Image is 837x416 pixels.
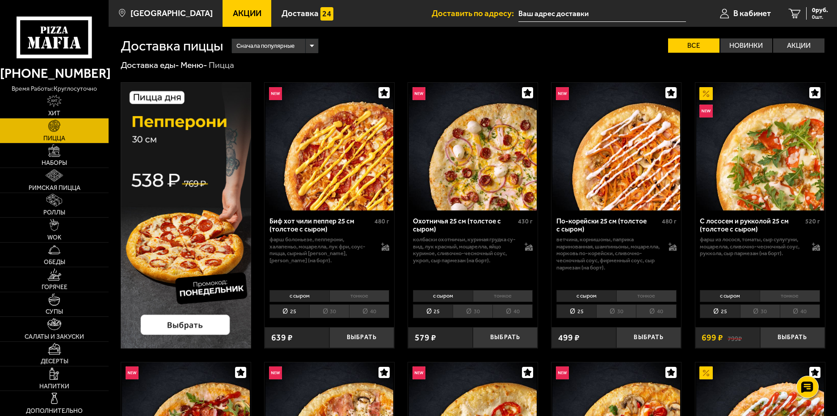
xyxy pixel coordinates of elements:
[662,218,677,225] span: 480 г
[702,333,723,342] span: 699 ₽
[269,87,282,100] img: Новинка
[413,217,516,234] div: Охотничья 25 см (толстое с сыром)
[812,14,828,20] span: 0 шт.
[556,290,616,303] li: с сыром
[413,290,473,303] li: с сыром
[668,38,719,53] label: Все
[805,218,820,225] span: 520 г
[740,304,780,318] li: 30
[700,304,740,318] li: 25
[518,5,686,22] span: Пушкинский район, посёлок Шушары, территория Славянка, Галицкая улица, 8к1
[518,5,686,22] input: Ваш адрес доставки
[413,304,453,318] li: 25
[130,9,213,18] span: [GEOGRAPHIC_DATA]
[209,59,234,71] div: Пицца
[269,366,282,379] img: Новинка
[412,366,425,379] img: Новинка
[700,217,803,234] div: С лососем и рукколой 25 см (толстое с сыром)
[616,290,677,303] li: тонкое
[556,217,660,234] div: По-корейски 25 см (толстое с сыром)
[556,366,569,379] img: Новинка
[42,160,67,166] span: Наборы
[269,217,373,234] div: Биф хот чили пеппер 25 см (толстое с сыром)
[558,333,580,342] span: 499 ₽
[636,304,676,318] li: 40
[42,284,67,290] span: Горячее
[48,110,60,117] span: Хит
[39,383,69,390] span: Напитки
[43,135,65,142] span: Пицца
[696,83,824,210] img: С лососем и рукколой 25 см (толстое с сыром)
[616,327,681,349] button: Выбрать
[773,38,824,53] label: Акции
[25,334,84,340] span: Салаты и закуски
[269,304,309,318] li: 25
[271,333,293,342] span: 639 ₽
[596,304,636,318] li: 30
[269,236,373,264] p: фарш болоньезе, пепперони, халапеньо, моцарелла, лук фри, соус-пицца, сырный [PERSON_NAME], [PERS...
[699,87,712,100] img: Акционный
[556,87,569,100] img: Новинка
[282,9,319,18] span: Доставка
[47,235,61,241] span: WOK
[700,290,760,303] li: с сыром
[43,210,65,216] span: Роллы
[236,38,294,54] span: Сначала популярные
[41,358,68,365] span: Десерты
[409,83,537,210] img: Охотничья 25 см (толстое с сыром)
[760,290,820,303] li: тонкое
[733,9,771,18] span: В кабинет
[29,185,80,191] span: Римская пицца
[374,218,389,225] span: 480 г
[556,236,660,271] p: ветчина, корнишоны, паприка маринованная, шампиньоны, моцарелла, морковь по-корейски, сливочно-че...
[473,327,538,349] button: Выбрать
[556,304,596,318] li: 25
[121,60,179,70] a: Доставка еды-
[695,83,825,210] a: АкционныйНовинкаС лососем и рукколой 25 см (толстое с сыром)
[699,366,712,379] img: Акционный
[44,259,65,265] span: Обеды
[812,7,828,13] span: 0 руб.
[760,327,825,349] button: Выбрать
[329,290,390,303] li: тонкое
[432,9,518,18] span: Доставить по адресу:
[720,38,772,53] label: Новинки
[551,83,681,210] a: НовинкаПо-корейски 25 см (толстое с сыром)
[265,83,394,210] a: НовинкаБиф хот чили пеппер 25 см (толстое с сыром)
[700,236,803,257] p: фарш из лосося, томаты, сыр сулугуни, моцарелла, сливочно-чесночный соус, руккола, сыр пармезан (...
[26,408,83,414] span: Дополнительно
[121,39,223,53] h1: Доставка пиццы
[408,83,538,210] a: НовинкаОхотничья 25 см (толстое с сыром)
[492,304,533,318] li: 40
[699,105,712,118] img: Новинка
[518,218,533,225] span: 430 г
[233,9,261,18] span: Акции
[453,304,492,318] li: 30
[309,304,349,318] li: 30
[126,366,139,379] img: Новинка
[46,309,63,315] span: Супы
[181,60,207,70] a: Меню-
[728,333,742,342] s: 799 ₽
[552,83,680,210] img: По-корейски 25 см (толстое с сыром)
[329,327,394,349] button: Выбрать
[780,304,820,318] li: 40
[473,290,533,303] li: тонкое
[413,236,516,264] p: колбаски охотничьи, куриная грудка су-вид, лук красный, моцарелла, яйцо куриное, сливочно-чесночн...
[269,290,329,303] li: с сыром
[265,83,393,210] img: Биф хот чили пеппер 25 см (толстое с сыром)
[349,304,389,318] li: 40
[320,7,333,20] img: 15daf4d41897b9f0e9f617042186c801.svg
[415,333,436,342] span: 579 ₽
[412,87,425,100] img: Новинка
